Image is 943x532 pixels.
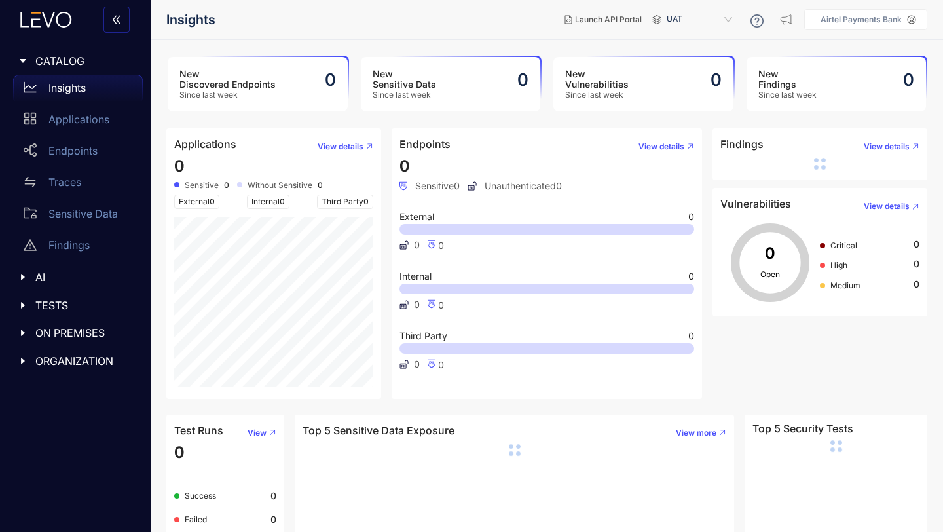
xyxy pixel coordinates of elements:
[317,195,373,209] span: Third Party
[13,138,143,169] a: Endpoints
[720,198,791,210] h4: Vulnerabilities
[399,272,432,281] span: Internal
[373,69,436,90] h3: New Sensitive Data
[179,69,276,90] h3: New Discovered Endpoints
[48,176,81,188] p: Traces
[688,272,694,281] span: 0
[711,70,722,90] h2: 0
[280,197,285,206] span: 0
[35,355,132,367] span: ORGANIZATION
[628,136,694,157] button: View details
[565,69,629,90] h3: New Vulnerabilities
[399,157,410,176] span: 0
[8,319,143,347] div: ON PREMISES
[248,428,267,438] span: View
[303,425,454,436] h4: Top 5 Sensitive Data Exposure
[325,70,336,90] h2: 0
[179,90,276,100] span: Since last week
[174,425,223,436] h4: Test Runs
[688,212,694,221] span: 0
[318,181,323,190] b: 0
[48,145,98,157] p: Endpoints
[399,212,434,221] span: External
[174,138,236,150] h4: Applications
[35,299,132,311] span: TESTS
[13,169,143,200] a: Traces
[111,14,122,26] span: double-left
[35,327,132,339] span: ON PREMISES
[35,271,132,283] span: AI
[758,69,817,90] h3: New Findings
[48,208,118,219] p: Sensitive Data
[174,443,185,462] span: 0
[688,332,694,341] span: 0
[399,181,460,191] span: Sensitive 0
[307,136,373,157] button: View details
[821,15,902,24] p: Airtel Payments Bank
[665,423,726,444] button: View more
[48,239,90,251] p: Findings
[166,12,215,28] span: Insights
[185,514,207,524] span: Failed
[18,356,28,366] span: caret-right
[318,142,363,151] span: View details
[551,9,652,30] button: Launch API Portal
[13,232,143,263] a: Findings
[864,202,910,211] span: View details
[24,176,37,189] span: swap
[853,196,919,217] button: View details
[517,70,528,90] h2: 0
[13,75,143,106] a: Insights
[720,138,764,150] h4: Findings
[752,423,853,434] h4: Top 5 Security Tests
[8,47,143,75] div: CATALOG
[174,195,219,209] span: External
[48,113,109,125] p: Applications
[914,279,919,290] span: 0
[103,7,130,33] button: double-left
[903,70,914,90] h2: 0
[185,491,216,501] span: Success
[758,90,817,100] span: Since last week
[414,240,420,250] span: 0
[914,259,919,269] span: 0
[468,181,562,191] span: Unauthenticated 0
[667,9,735,30] span: UAT
[830,240,857,250] span: Critical
[914,239,919,250] span: 0
[438,359,444,370] span: 0
[830,260,847,270] span: High
[18,273,28,282] span: caret-right
[174,157,185,176] span: 0
[18,56,28,66] span: caret-right
[864,142,910,151] span: View details
[575,15,642,24] span: Launch API Portal
[13,200,143,232] a: Sensitive Data
[399,332,447,341] span: Third Party
[270,514,276,525] b: 0
[185,181,219,190] span: Sensitive
[48,82,86,94] p: Insights
[438,240,444,251] span: 0
[18,301,28,310] span: caret-right
[373,90,436,100] span: Since last week
[35,55,132,67] span: CATALOG
[8,263,143,291] div: AI
[438,299,444,311] span: 0
[18,328,28,337] span: caret-right
[414,359,420,370] span: 0
[399,138,451,150] h4: Endpoints
[363,197,369,206] span: 0
[270,491,276,501] b: 0
[247,195,289,209] span: Internal
[24,238,37,252] span: warning
[8,292,143,319] div: TESTS
[414,299,420,310] span: 0
[237,423,276,444] button: View
[13,106,143,138] a: Applications
[224,181,229,190] b: 0
[8,347,143,375] div: ORGANIZATION
[565,90,629,100] span: Since last week
[638,142,684,151] span: View details
[830,280,860,290] span: Medium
